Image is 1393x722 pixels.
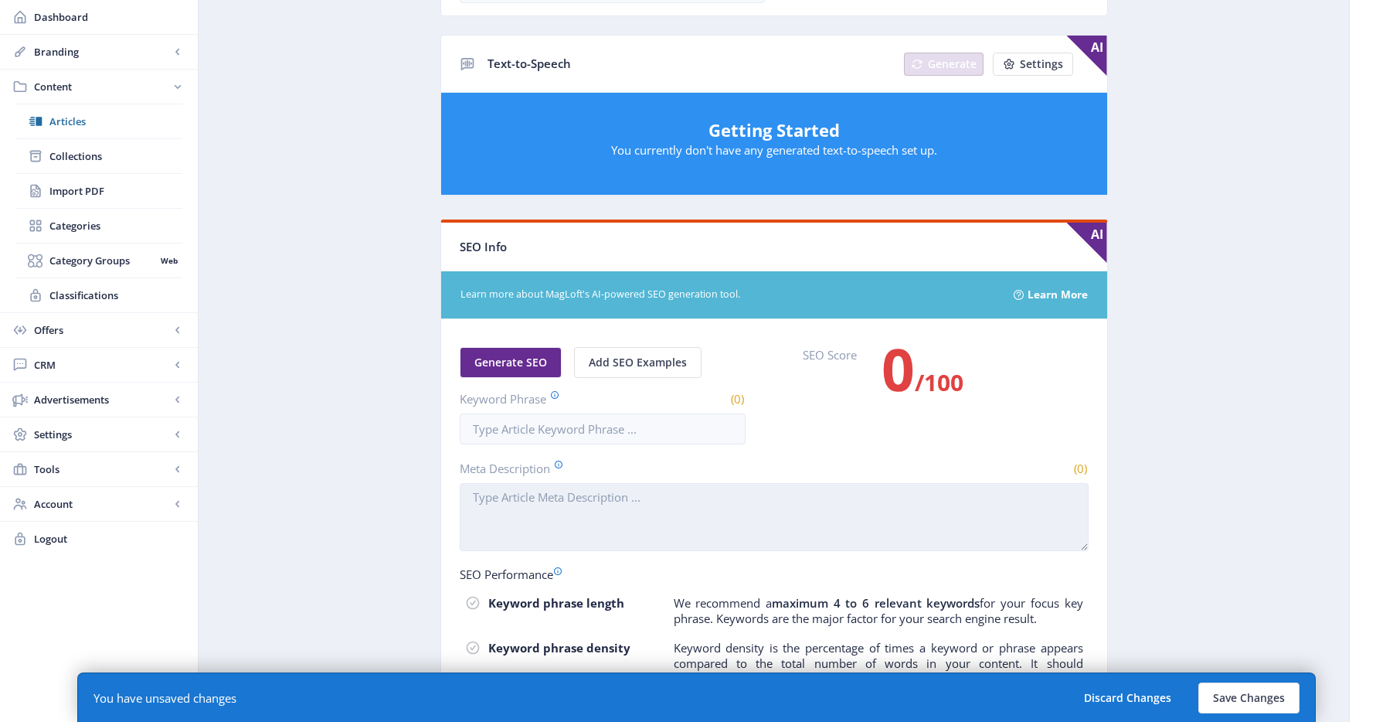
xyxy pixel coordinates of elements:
[34,357,170,373] span: CRM
[1198,683,1300,713] button: Save Changes
[15,104,182,138] a: Articles
[574,347,702,378] button: Add SEO Examples
[34,392,170,407] span: Advertisements
[460,239,507,254] span: SEO Info
[687,671,801,686] b: between 0.5% to 3%
[34,9,185,25] span: Dashboard
[34,496,170,512] span: Account
[49,288,182,303] span: Classifications
[34,322,170,338] span: Offers
[488,595,624,611] strong: Keyword phrase length
[882,329,915,408] span: 0
[1072,461,1089,476] span: (0)
[488,640,630,656] strong: Keyword phrase density
[93,690,236,706] div: You have unsaved changes
[460,414,746,444] input: Type Article Keyword Phrase ...
[895,53,984,76] a: New page
[488,56,571,71] span: Text-to-Speech
[928,58,977,70] span: Generate
[803,347,857,421] label: SEO Score
[15,209,182,243] a: Categories
[15,244,182,278] a: Category GroupsWeb
[1067,223,1107,263] span: AI
[440,35,1108,196] app-collection-view: Text-to-Speech
[460,567,1089,582] div: SEO Performance
[15,278,182,312] a: Classifications
[460,460,768,477] label: Meta Description
[460,347,562,378] button: Generate SEO
[34,461,170,477] span: Tools
[34,427,170,442] span: Settings
[34,531,185,547] span: Logout
[49,148,182,164] span: Collections
[1069,683,1186,713] button: Discard Changes
[457,117,1092,142] h5: Getting Started
[457,142,1092,158] p: You currently don't have any generated text-to-speech set up.
[474,356,547,369] span: Generate SEO
[460,288,996,302] span: Learn more about MagLoft's AI-powered SEO generation tool.
[34,79,170,94] span: Content
[772,595,980,611] b: maximum 4 to 6 relevant keywords
[15,139,182,173] a: Collections
[674,595,1083,626] p: We recommend a for your focus key phrase. Keywords are the major factor for your search engine re...
[984,53,1073,76] a: New page
[1028,283,1088,307] a: Learn More
[34,44,170,60] span: Branding
[49,218,182,233] span: Categories
[904,53,984,76] button: Generate
[49,114,182,129] span: Articles
[1020,58,1063,70] span: Settings
[155,253,182,268] nb-badge: Web
[674,640,1083,686] p: Keyword density is the percentage of times a keyword or phrase appears compared to the total numb...
[993,53,1073,76] button: Settings
[589,356,687,369] span: Add SEO Examples
[460,390,596,407] label: Keyword Phrase
[15,174,182,208] a: Import PDF
[882,353,963,398] h3: /100
[1067,36,1107,76] span: AI
[49,183,182,199] span: Import PDF
[49,253,155,268] span: Category Groups
[729,391,746,407] span: (0)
